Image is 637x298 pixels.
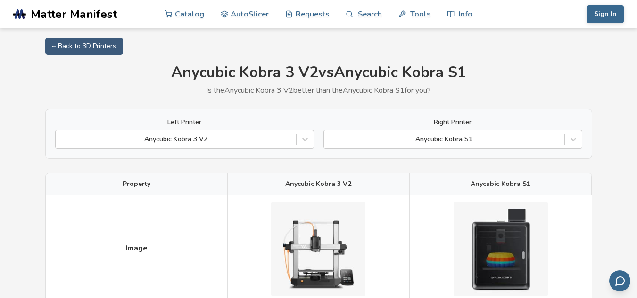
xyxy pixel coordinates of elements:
button: Send feedback via email [609,270,630,291]
span: Matter Manifest [31,8,117,21]
img: Anycubic Kobra 3 V2 [271,202,365,296]
input: Anycubic Kobra S1 [329,136,331,143]
h1: Anycubic Kobra 3 V2 vs Anycubic Kobra S1 [45,64,592,81]
p: Is the Anycubic Kobra 3 V2 better than the Anycubic Kobra S1 for you? [45,86,592,95]
img: Anycubic Kobra S1 [454,202,548,296]
span: Anycubic Kobra 3 V2 [285,180,351,188]
label: Right Printer [323,119,582,126]
input: Anycubic Kobra 3 V2 [60,136,62,143]
span: Image [125,244,148,252]
span: Anycubic Kobra S1 [471,180,530,188]
a: ← Back to 3D Printers [45,38,123,55]
label: Left Printer [55,119,314,126]
button: Sign In [587,5,624,23]
span: Property [123,180,150,188]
